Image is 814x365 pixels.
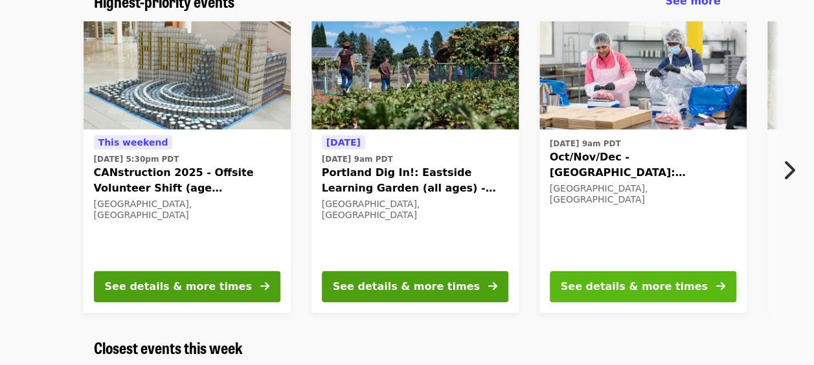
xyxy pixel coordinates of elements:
[488,280,497,293] i: arrow-right icon
[322,153,393,165] time: [DATE] 9am PDT
[98,137,168,148] span: This weekend
[326,137,361,148] span: [DATE]
[94,271,280,302] button: See details & more times
[333,279,480,294] div: See details & more times
[550,138,621,149] time: [DATE] 9am PDT
[561,279,708,294] div: See details & more times
[94,199,280,221] div: [GEOGRAPHIC_DATA], [GEOGRAPHIC_DATA]
[550,271,736,302] button: See details & more times
[84,21,291,130] img: CANstruction 2025 - Offsite Volunteer Shift (age 16+) organized by Oregon Food Bank
[771,152,814,188] button: Next item
[716,280,725,293] i: arrow-right icon
[322,271,508,302] button: See details & more times
[782,158,795,182] i: chevron-right icon
[84,338,731,357] div: Closest events this week
[84,21,291,313] a: See details for "CANstruction 2025 - Offsite Volunteer Shift (age 16+)"
[94,165,280,196] span: CANstruction 2025 - Offsite Volunteer Shift (age [DEMOGRAPHIC_DATA]+)
[94,336,243,359] span: Closest events this week
[550,149,736,181] span: Oct/Nov/Dec - [GEOGRAPHIC_DATA]: Repack/Sort (age [DEMOGRAPHIC_DATA]+)
[311,21,519,313] a: See details for "Portland Dig In!: Eastside Learning Garden (all ages) - Aug/Sept/Oct"
[322,199,508,221] div: [GEOGRAPHIC_DATA], [GEOGRAPHIC_DATA]
[105,279,252,294] div: See details & more times
[322,165,508,196] span: Portland Dig In!: Eastside Learning Garden (all ages) - Aug/Sept/Oct
[550,183,736,205] div: [GEOGRAPHIC_DATA], [GEOGRAPHIC_DATA]
[539,21,747,130] img: Oct/Nov/Dec - Beaverton: Repack/Sort (age 10+) organized by Oregon Food Bank
[260,280,269,293] i: arrow-right icon
[539,21,747,313] a: See details for "Oct/Nov/Dec - Beaverton: Repack/Sort (age 10+)"
[94,338,243,357] a: Closest events this week
[94,153,179,165] time: [DATE] 5:30pm PDT
[311,21,519,130] img: Portland Dig In!: Eastside Learning Garden (all ages) - Aug/Sept/Oct organized by Oregon Food Bank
